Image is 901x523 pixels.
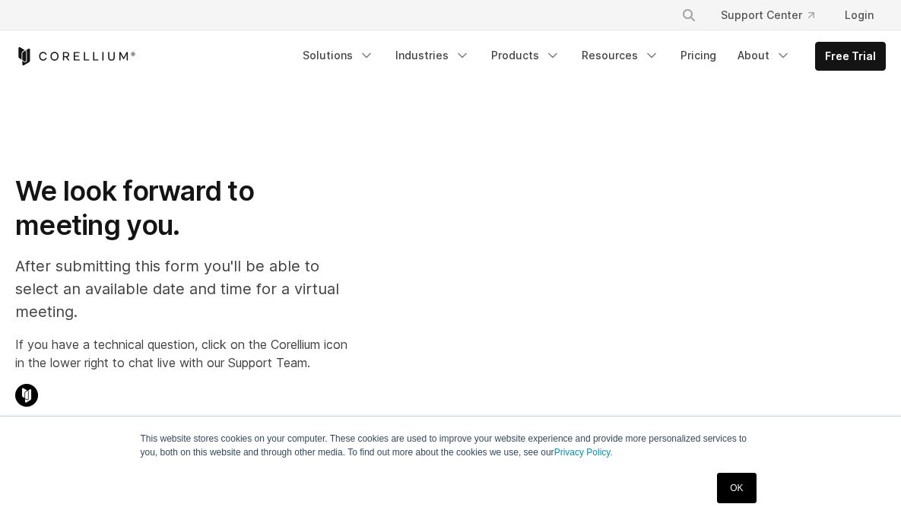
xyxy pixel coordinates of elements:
[15,255,360,323] p: After submitting this form you'll be able to select an available date and time for a virtual meet...
[554,447,613,458] a: Privacy Policy.
[663,2,886,29] div: Navigation Menu
[709,2,826,29] a: Support Center
[293,42,886,71] div: Navigation Menu
[15,384,38,407] img: Corellium Chat Icon
[482,42,569,69] a: Products
[15,47,136,65] a: Corellium Home
[671,42,725,69] a: Pricing
[15,335,360,372] p: If you have a technical question, click on the Corellium icon in the lower right to chat live wit...
[573,42,668,69] a: Resources
[728,42,800,69] a: About
[675,2,703,29] button: Search
[15,174,360,242] h1: We look forward to meeting you.
[141,432,761,459] p: This website stores cookies on your computer. These cookies are used to improve your website expe...
[293,42,383,69] a: Solutions
[717,473,756,503] a: OK
[833,2,886,29] a: Login
[386,42,479,69] a: Industries
[816,43,885,70] a: Free Trial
